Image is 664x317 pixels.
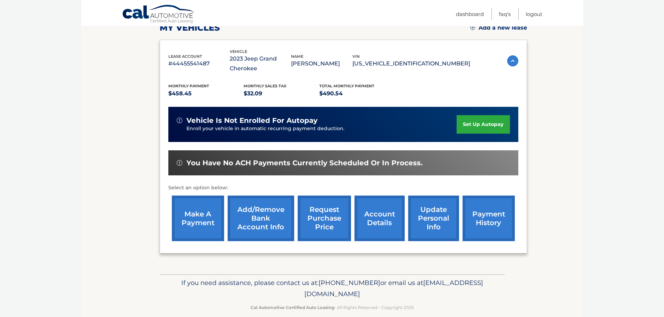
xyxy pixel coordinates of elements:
[319,84,374,88] span: Total Monthly Payment
[304,279,483,298] span: [EMAIL_ADDRESS][DOMAIN_NAME]
[251,305,334,310] strong: Cal Automotive Certified Auto Leasing
[168,84,209,88] span: Monthly Payment
[319,279,380,287] span: [PHONE_NUMBER]
[507,55,518,66] img: accordion-active.svg
[408,196,459,241] a: update personal info
[230,54,291,73] p: 2023 Jeep Grand Cherokee
[160,23,220,33] h2: my vehicles
[168,54,202,59] span: lease account
[291,59,352,69] p: [PERSON_NAME]
[186,125,457,133] p: Enroll your vehicle in automatic recurring payment deduction.
[456,8,484,20] a: Dashboard
[352,59,470,69] p: [US_VEHICLE_IDENTIFICATION_NUMBER]
[291,54,303,59] span: name
[228,196,294,241] a: Add/Remove bank account info
[463,196,515,241] a: payment history
[177,118,182,123] img: alert-white.svg
[298,196,351,241] a: request purchase price
[168,184,518,192] p: Select an option below:
[168,59,230,69] p: #44455541487
[526,8,542,20] a: Logout
[319,89,395,98] p: $490.54
[470,25,475,30] img: add.svg
[470,24,527,31] a: Add a new lease
[354,196,405,241] a: account details
[499,8,511,20] a: FAQ's
[457,115,510,134] a: set up autopay
[244,84,287,88] span: Monthly sales Tax
[177,160,182,166] img: alert-white.svg
[230,49,247,54] span: vehicle
[352,54,360,59] span: vin
[172,196,224,241] a: make a payment
[168,89,244,98] p: $458.45
[122,5,195,25] a: Cal Automotive
[186,159,422,167] span: You have no ACH payments currently scheduled or in process.
[164,304,500,311] p: - All Rights Reserved - Copyright 2025
[186,116,318,125] span: vehicle is not enrolled for autopay
[244,89,319,98] p: $32.09
[164,277,500,300] p: If you need assistance, please contact us at: or email us at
